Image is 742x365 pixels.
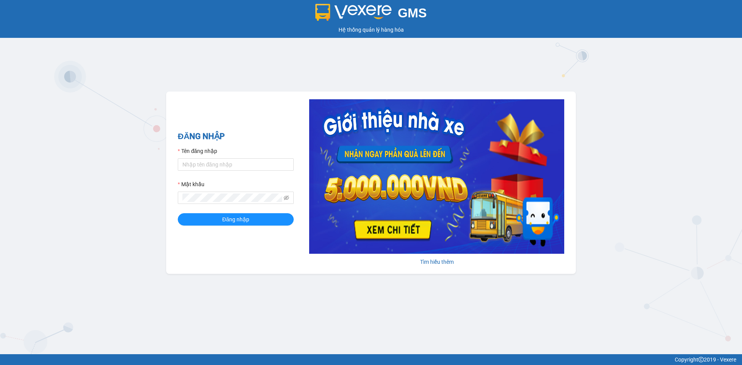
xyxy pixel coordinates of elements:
span: GMS [398,6,427,20]
div: Tìm hiểu thêm [309,258,564,266]
img: logo 2 [315,4,392,21]
input: Tên đăng nhập [178,158,294,171]
label: Mật khẩu [178,180,204,188]
label: Tên đăng nhập [178,147,217,155]
h2: ĐĂNG NHẬP [178,130,294,143]
span: copyright [698,357,704,362]
button: Đăng nhập [178,213,294,226]
span: eye-invisible [284,195,289,200]
input: Mật khẩu [182,194,282,202]
a: GMS [315,12,427,18]
div: Copyright 2019 - Vexere [6,355,736,364]
img: banner-0 [309,99,564,254]
span: Đăng nhập [222,215,249,224]
div: Hệ thống quản lý hàng hóa [2,25,740,34]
